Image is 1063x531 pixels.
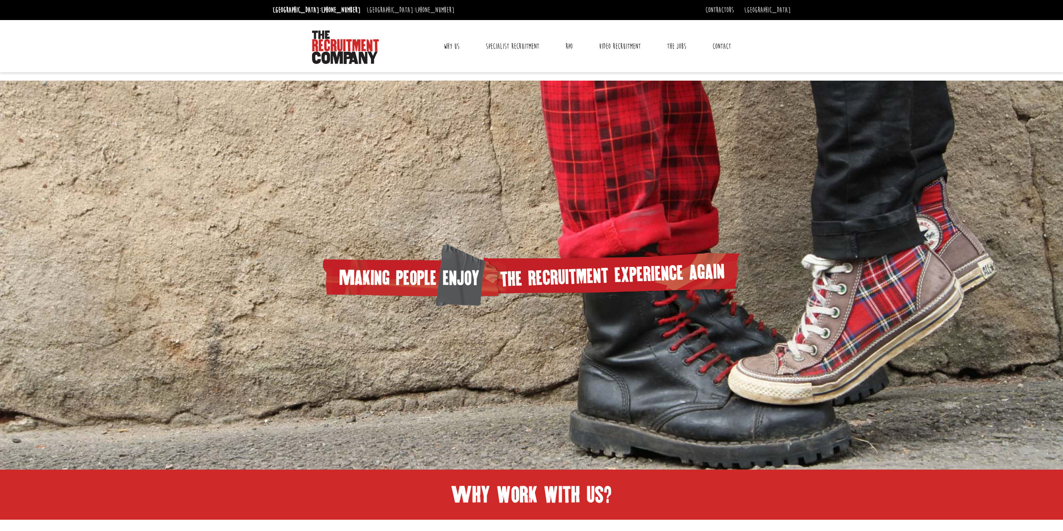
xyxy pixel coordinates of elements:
a: Contractors [705,5,734,15]
h1: Why work with us? [273,482,791,507]
a: Video Recruitment [593,36,647,57]
img: homepage-heading.png [323,244,741,306]
li: [GEOGRAPHIC_DATA]: [365,3,457,17]
a: Why Us [437,36,466,57]
li: [GEOGRAPHIC_DATA]: [271,3,363,17]
img: The Recruitment Company [312,30,379,64]
a: The Jobs [661,36,693,57]
a: [PHONE_NUMBER] [321,5,360,15]
a: [GEOGRAPHIC_DATA] [744,5,791,15]
a: [PHONE_NUMBER] [415,5,454,15]
a: Specialist Recruitment [479,36,545,57]
a: RPO [559,36,579,57]
a: Contact [706,36,737,57]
